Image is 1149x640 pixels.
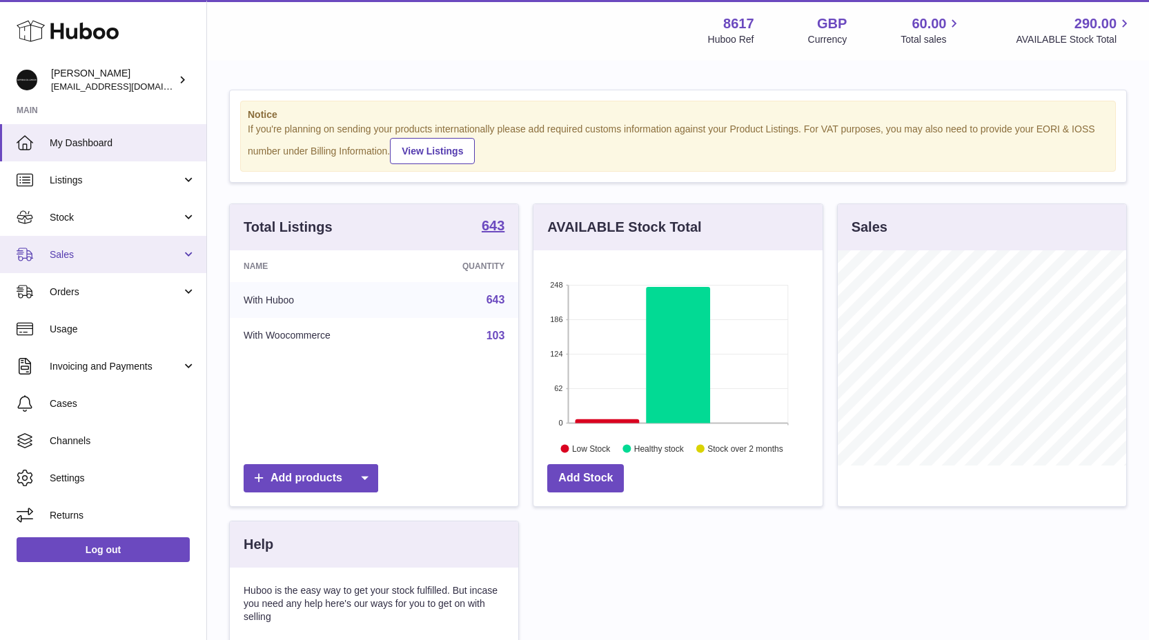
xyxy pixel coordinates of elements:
[50,397,196,410] span: Cases
[50,286,181,299] span: Orders
[50,509,196,522] span: Returns
[572,443,611,453] text: Low Stock
[409,250,519,282] th: Quantity
[555,384,563,392] text: 62
[901,14,962,46] a: 60.00 Total sales
[547,218,701,237] h3: AVAILABLE Stock Total
[808,33,847,46] div: Currency
[1016,14,1132,46] a: 290.00 AVAILABLE Stock Total
[50,174,181,187] span: Listings
[1016,33,1132,46] span: AVAILABLE Stock Total
[482,219,504,232] strong: 643
[50,323,196,336] span: Usage
[244,535,273,554] h3: Help
[559,419,563,427] text: 0
[487,330,505,341] a: 103
[912,14,946,33] span: 60.00
[723,14,754,33] strong: 8617
[708,33,754,46] div: Huboo Ref
[230,282,409,318] td: With Huboo
[17,70,37,90] img: hello@alfredco.com
[550,315,562,323] text: 186
[550,281,562,289] text: 248
[817,14,847,33] strong: GBP
[708,443,783,453] text: Stock over 2 months
[230,250,409,282] th: Name
[248,108,1108,121] strong: Notice
[50,137,196,150] span: My Dashboard
[50,248,181,261] span: Sales
[482,219,504,235] a: 643
[550,350,562,358] text: 124
[50,360,181,373] span: Invoicing and Payments
[901,33,962,46] span: Total sales
[244,218,333,237] h3: Total Listings
[852,218,887,237] h3: Sales
[51,67,175,93] div: [PERSON_NAME]
[230,318,409,354] td: With Woocommerce
[50,472,196,485] span: Settings
[50,434,196,448] span: Channels
[487,294,505,306] a: 643
[248,123,1108,164] div: If you're planning on sending your products internationally please add required customs informati...
[17,537,190,562] a: Log out
[50,211,181,224] span: Stock
[244,584,504,623] p: Huboo is the easy way to get your stock fulfilled. But incase you need any help here's our ways f...
[547,464,624,492] a: Add Stock
[244,464,378,492] a: Add products
[51,81,203,92] span: [EMAIL_ADDRESS][DOMAIN_NAME]
[1074,14,1117,33] span: 290.00
[634,443,685,453] text: Healthy stock
[390,138,475,164] a: View Listings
